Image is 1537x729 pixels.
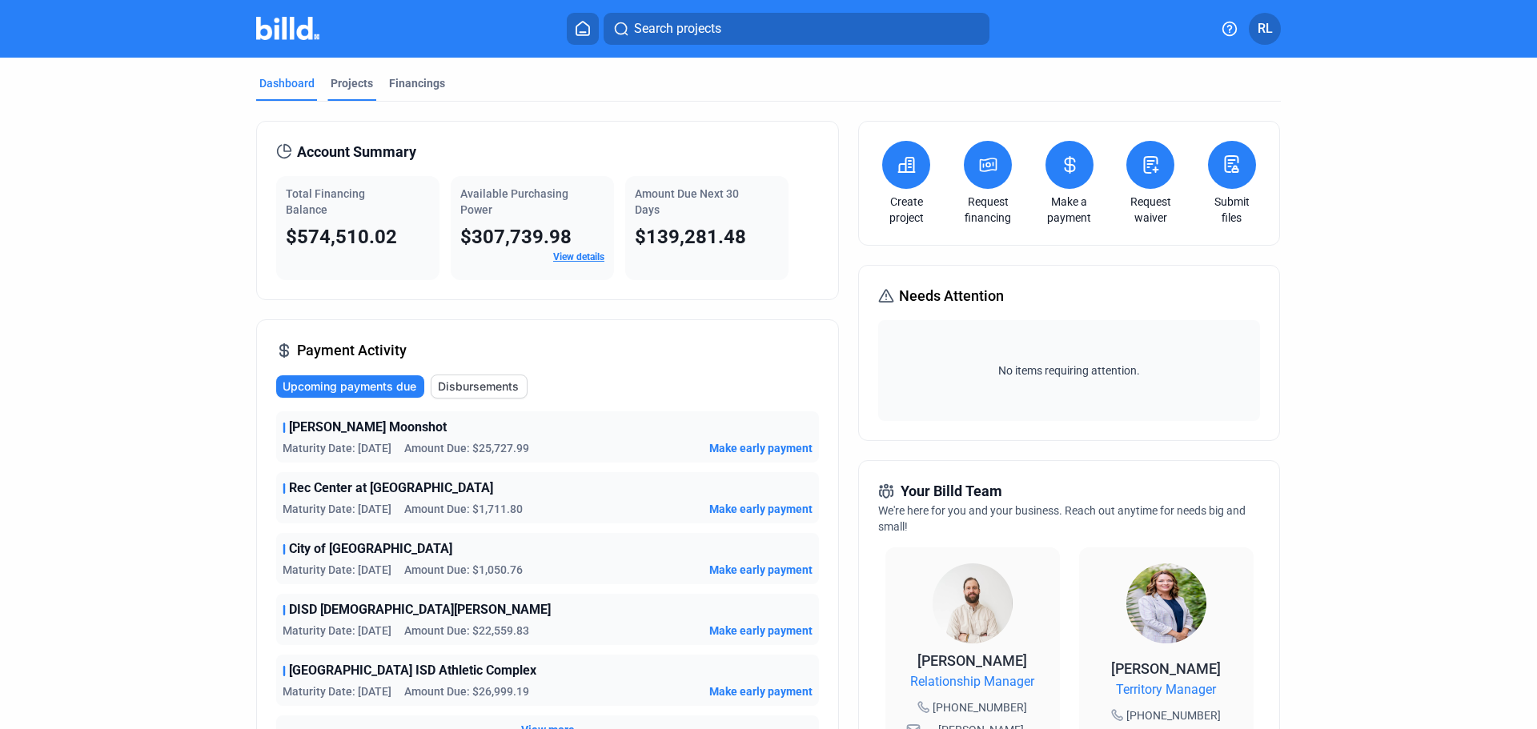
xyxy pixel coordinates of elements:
[899,285,1004,307] span: Needs Attention
[297,339,407,362] span: Payment Activity
[1126,707,1221,723] span: [PHONE_NUMBER]
[1041,194,1098,226] a: Make a payment
[460,187,568,216] span: Available Purchasing Power
[276,375,424,398] button: Upcoming payments due
[1122,194,1178,226] a: Request waiver
[709,440,813,456] button: Make early payment
[438,379,519,395] span: Disbursements
[297,141,416,163] span: Account Summary
[404,440,529,456] span: Amount Due: $25,727.99
[553,251,604,262] a: View details
[910,672,1034,691] span: Relationship Manager
[709,562,813,578] button: Make early payment
[885,362,1253,379] span: No items requiring attention.
[431,375,528,399] button: Disbursements
[404,623,529,639] span: Amount Due: $22,559.83
[283,623,391,639] span: Maturity Date: [DATE]
[917,652,1027,669] span: [PERSON_NAME]
[709,501,813,517] button: Make early payment
[283,501,391,517] span: Maturity Date: [DATE]
[286,187,365,216] span: Total Financing Balance
[878,504,1246,533] span: We're here for you and your business. Reach out anytime for needs big and small!
[604,13,989,45] button: Search projects
[256,17,319,40] img: Billd Company Logo
[1111,660,1221,677] span: [PERSON_NAME]
[331,75,373,91] div: Projects
[289,479,493,498] span: Rec Center at [GEOGRAPHIC_DATA]
[1116,680,1216,699] span: Territory Manager
[286,226,397,248] span: $574,510.02
[283,683,391,699] span: Maturity Date: [DATE]
[933,699,1027,715] span: [PHONE_NUMBER]
[283,379,416,395] span: Upcoming payments due
[460,226,572,248] span: $307,739.98
[709,683,813,699] button: Make early payment
[635,187,739,216] span: Amount Due Next 30 Days
[289,418,447,437] span: [PERSON_NAME] Moonshot
[1126,563,1206,643] img: Territory Manager
[404,562,523,578] span: Amount Due: $1,050.76
[289,600,551,619] span: DISD [DEMOGRAPHIC_DATA][PERSON_NAME]
[404,501,523,517] span: Amount Due: $1,711.80
[259,75,315,91] div: Dashboard
[283,440,391,456] span: Maturity Date: [DATE]
[960,194,1016,226] a: Request financing
[283,562,391,578] span: Maturity Date: [DATE]
[901,480,1002,503] span: Your Billd Team
[709,623,813,639] button: Make early payment
[289,539,452,559] span: City of [GEOGRAPHIC_DATA]
[878,194,934,226] a: Create project
[289,661,536,680] span: [GEOGRAPHIC_DATA] ISD Athletic Complex
[1249,13,1281,45] button: RL
[404,683,529,699] span: Amount Due: $26,999.19
[1204,194,1260,226] a: Submit files
[635,226,746,248] span: $139,281.48
[634,19,721,38] span: Search projects
[1258,19,1273,38] span: RL
[389,75,445,91] div: Financings
[933,563,1013,643] img: Relationship Manager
